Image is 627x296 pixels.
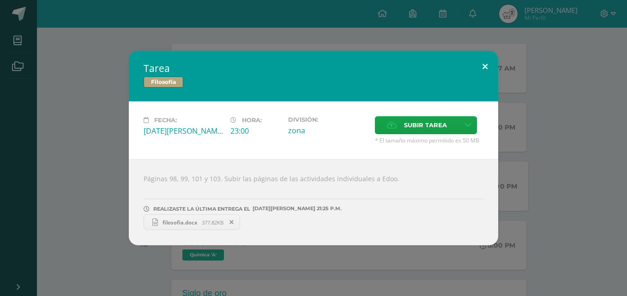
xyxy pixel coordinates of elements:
span: Hora: [242,117,262,124]
span: * El tamaño máximo permitido es 50 MB [375,136,483,144]
span: Filosofía [144,77,183,88]
span: Fecha: [154,117,177,124]
div: 23:00 [230,126,281,136]
a: filosofia.docx 377.82KB [144,214,240,230]
div: zona [288,125,368,136]
div: Páginas 98, 99, 101 y 103. Subir las páginas de las actividades individuales a Edoo. [129,159,498,245]
h2: Tarea [144,62,483,75]
span: REALIZASTE LA ÚLTIMA ENTREGA EL [153,206,250,212]
span: Remover entrega [224,217,240,227]
span: 377.82KB [202,219,223,226]
button: Close (Esc) [472,51,498,82]
div: [DATE][PERSON_NAME] [144,126,223,136]
label: División: [288,116,368,123]
span: filosofia.docx [158,219,202,226]
span: Subir tarea [404,117,447,134]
